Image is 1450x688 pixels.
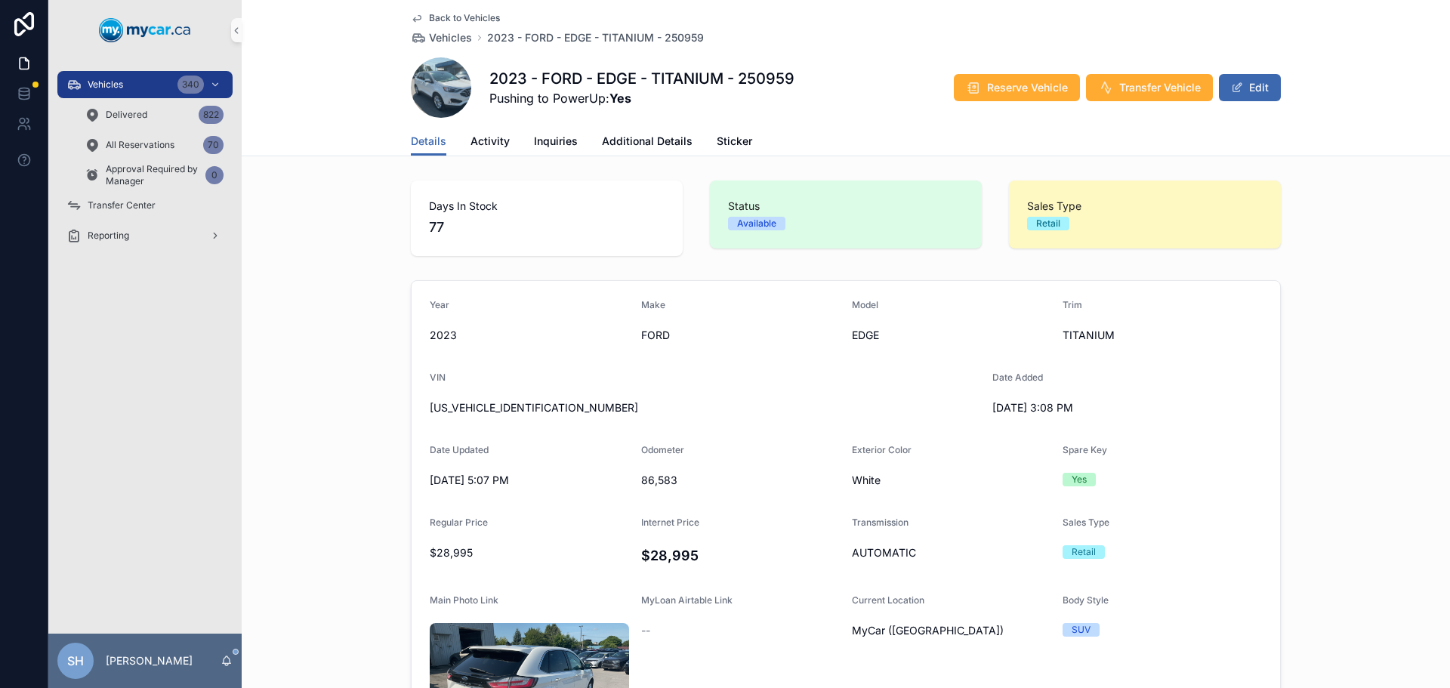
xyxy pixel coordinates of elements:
span: All Reservations [106,139,174,151]
div: Retail [1036,217,1060,230]
span: Status [728,199,964,214]
a: Delivered822 [76,101,233,128]
a: Additional Details [602,128,693,158]
span: Date Updated [430,444,489,455]
p: [PERSON_NAME] [106,653,193,668]
span: Inquiries [534,134,578,149]
span: Back to Vehicles [429,12,500,24]
span: Spare Key [1063,444,1107,455]
a: Reporting [57,222,233,249]
span: Exterior Color [852,444,912,455]
div: scrollable content [48,60,242,269]
span: Delivered [106,109,147,121]
span: Sales Type [1063,517,1109,528]
span: Body Style [1063,594,1109,606]
span: Days In Stock [429,199,665,214]
span: FORD [641,328,841,343]
span: Make [641,299,665,310]
div: 822 [199,106,224,124]
span: Vehicles [88,79,123,91]
span: Date Added [992,372,1043,383]
span: Reporting [88,230,129,242]
span: White [852,473,1050,488]
span: Main Photo Link [430,594,498,606]
span: MyLoan Airtable Link [641,594,733,606]
span: Sales Type [1027,199,1263,214]
span: Activity [470,134,510,149]
span: VIN [430,372,446,383]
h1: 2023 - FORD - EDGE - TITANIUM - 250959 [489,68,794,89]
span: 86,583 [641,473,841,488]
div: 70 [203,136,224,154]
a: Vehicles [411,30,472,45]
button: Edit [1219,74,1281,101]
strong: Yes [609,91,631,106]
span: EDGE [852,328,1050,343]
span: [US_VEHICLE_IDENTIFICATION_NUMBER] [430,400,980,415]
span: Sticker [717,134,752,149]
span: Regular Price [430,517,488,528]
span: MyCar ([GEOGRAPHIC_DATA]) [852,623,1004,638]
span: 2023 [430,328,629,343]
div: Available [737,217,776,230]
div: Retail [1072,545,1096,559]
div: Yes [1072,473,1087,486]
span: AUTOMATIC [852,545,1050,560]
span: $28,995 [430,545,629,560]
span: SH [67,652,84,670]
span: TITANIUM [1063,328,1262,343]
span: [DATE] 3:08 PM [992,400,1192,415]
span: Current Location [852,594,924,606]
span: Pushing to PowerUp: [489,89,794,107]
h4: $28,995 [641,545,841,566]
span: Transfer Vehicle [1119,80,1201,95]
div: 340 [177,76,204,94]
span: Vehicles [429,30,472,45]
span: 77 [429,217,665,238]
a: Approval Required by Manager0 [76,162,233,189]
a: 2023 - FORD - EDGE - TITANIUM - 250959 [487,30,704,45]
div: 0 [205,166,224,184]
span: Additional Details [602,134,693,149]
a: All Reservations70 [76,131,233,159]
a: Transfer Center [57,192,233,219]
span: [DATE] 5:07 PM [430,473,629,488]
span: Approval Required by Manager [106,163,199,187]
button: Reserve Vehicle [954,74,1080,101]
img: App logo [99,18,191,42]
a: Vehicles340 [57,71,233,98]
a: Sticker [717,128,752,158]
div: SUV [1072,623,1091,637]
a: Back to Vehicles [411,12,500,24]
span: Trim [1063,299,1082,310]
span: Transfer Center [88,199,156,211]
a: Details [411,128,446,156]
button: Transfer Vehicle [1086,74,1213,101]
span: -- [641,623,650,638]
span: Odometer [641,444,684,455]
span: Reserve Vehicle [987,80,1068,95]
span: Transmission [852,517,909,528]
span: Model [852,299,878,310]
span: Internet Price [641,517,699,528]
a: Activity [470,128,510,158]
span: Details [411,134,446,149]
span: Year [430,299,449,310]
a: Inquiries [534,128,578,158]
